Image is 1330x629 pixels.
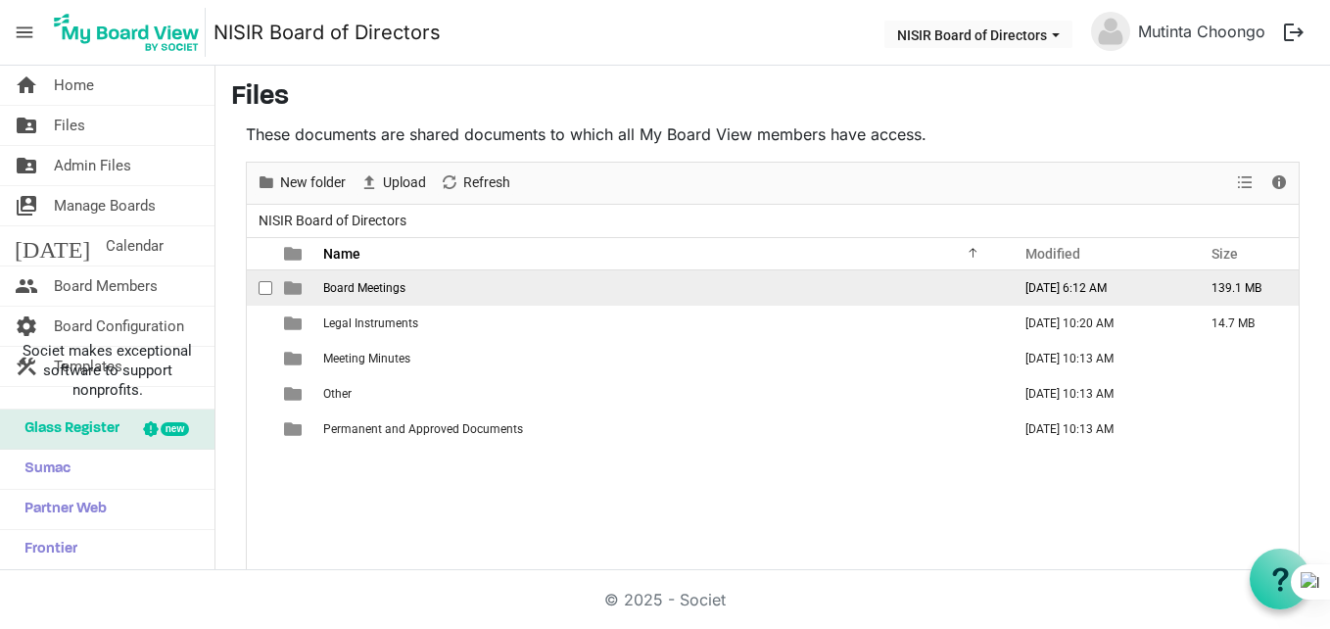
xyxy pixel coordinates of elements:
[15,106,38,145] span: folder_shared
[1130,12,1273,51] a: Mutinta Choongo
[323,422,523,436] span: Permanent and Approved Documents
[1091,12,1130,51] img: no-profile-picture.svg
[1191,411,1299,447] td: is template cell column header Size
[54,307,184,346] span: Board Configuration
[15,450,71,489] span: Sumac
[278,170,348,195] span: New folder
[272,306,317,341] td: is template cell column header type
[255,209,410,233] span: NISIR Board of Directors
[272,411,317,447] td: is template cell column header type
[247,341,272,376] td: checkbox
[317,411,1005,447] td: Permanent and Approved Documents is template cell column header Name
[1191,341,1299,376] td: is template cell column header Size
[1273,12,1314,53] button: logout
[15,226,90,266] span: [DATE]
[254,170,350,195] button: New folder
[323,387,352,401] span: Other
[250,163,353,204] div: New folder
[381,170,428,195] span: Upload
[15,266,38,306] span: people
[1191,376,1299,411] td: is template cell column header Size
[884,21,1072,48] button: NISIR Board of Directors dropdownbutton
[15,490,107,529] span: Partner Web
[246,122,1300,146] p: These documents are shared documents to which all My Board View members have access.
[272,270,317,306] td: is template cell column header type
[317,270,1005,306] td: Board Meetings is template cell column header Name
[461,170,512,195] span: Refresh
[15,186,38,225] span: switch_account
[1233,170,1257,195] button: View dropdownbutton
[1266,170,1293,195] button: Details
[1191,270,1299,306] td: 139.1 MB is template cell column header Size
[317,341,1005,376] td: Meeting Minutes is template cell column header Name
[54,66,94,105] span: Home
[48,8,214,57] a: My Board View Logo
[1005,341,1191,376] td: June 07, 2024 10:13 AM column header Modified
[1229,163,1262,204] div: View
[604,590,726,609] a: © 2025 - Societ
[15,66,38,105] span: home
[272,341,317,376] td: is template cell column header type
[1191,306,1299,341] td: 14.7 MB is template cell column header Size
[1262,163,1296,204] div: Details
[231,81,1314,115] h3: Files
[54,186,156,225] span: Manage Boards
[247,306,272,341] td: checkbox
[54,146,131,185] span: Admin Files
[9,341,206,400] span: Societ makes exceptional software to support nonprofits.
[54,266,158,306] span: Board Members
[323,352,410,365] span: Meeting Minutes
[15,146,38,185] span: folder_shared
[317,376,1005,411] td: Other is template cell column header Name
[317,306,1005,341] td: Legal Instruments is template cell column header Name
[54,106,85,145] span: Files
[433,163,517,204] div: Refresh
[1005,270,1191,306] td: September 17, 2025 6:12 AM column header Modified
[214,13,441,52] a: NISIR Board of Directors
[247,270,272,306] td: checkbox
[15,307,38,346] span: settings
[323,246,360,262] span: Name
[1005,306,1191,341] td: July 01, 2024 10:20 AM column header Modified
[247,376,272,411] td: checkbox
[272,376,317,411] td: is template cell column header type
[323,316,418,330] span: Legal Instruments
[161,422,189,436] div: new
[1005,376,1191,411] td: June 07, 2024 10:13 AM column header Modified
[247,411,272,447] td: checkbox
[353,163,433,204] div: Upload
[6,14,43,51] span: menu
[356,170,430,195] button: Upload
[48,8,206,57] img: My Board View Logo
[323,281,405,295] span: Board Meetings
[15,410,119,449] span: Glass Register
[1211,246,1238,262] span: Size
[1025,246,1080,262] span: Modified
[15,530,77,569] span: Frontier
[106,226,164,266] span: Calendar
[437,170,514,195] button: Refresh
[1005,411,1191,447] td: June 07, 2024 10:13 AM column header Modified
